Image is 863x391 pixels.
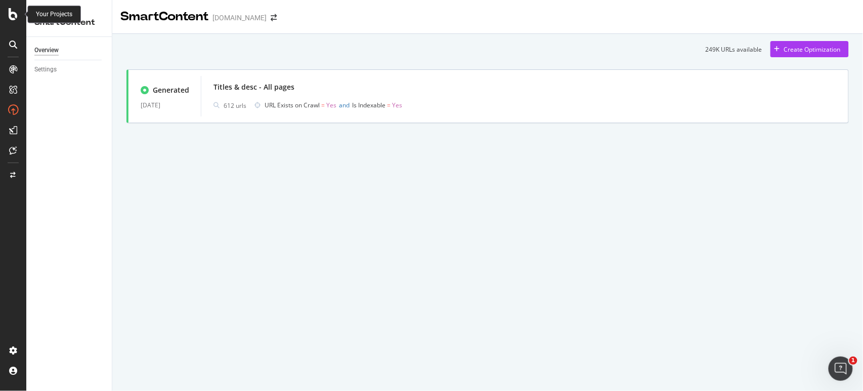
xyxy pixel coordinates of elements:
div: 249K URLs available [706,45,762,54]
span: Yes [326,101,336,109]
iframe: Intercom live chat [829,357,853,381]
div: Overview [34,45,59,56]
span: = [321,101,325,109]
span: URL Exists on Crawl [265,101,320,109]
div: Generated [153,85,189,95]
div: Titles & desc - All pages [213,82,294,92]
span: 1 [849,357,857,365]
span: Yes [392,101,402,109]
div: arrow-right-arrow-left [271,14,277,21]
div: [DOMAIN_NAME] [212,13,267,23]
a: Overview [34,45,105,56]
div: SmartContent [120,8,208,25]
span: = [387,101,391,109]
button: Create Optimization [770,41,849,57]
a: Settings [34,64,105,75]
div: [DATE] [141,99,189,111]
div: 612 urls [224,101,246,110]
div: Your Projects [36,10,72,19]
div: Settings [34,64,57,75]
div: Create Optimization [784,45,841,54]
span: and [339,101,350,109]
span: Is Indexable [352,101,385,109]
